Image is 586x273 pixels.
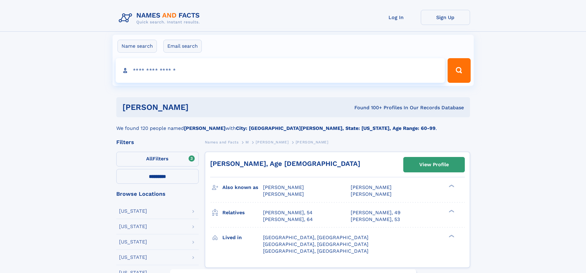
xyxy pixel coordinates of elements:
[210,160,360,167] a: [PERSON_NAME], Age [DEMOGRAPHIC_DATA]
[118,40,157,53] label: Name search
[116,58,445,83] input: search input
[119,209,147,214] div: [US_STATE]
[447,184,455,188] div: ❯
[263,209,313,216] a: [PERSON_NAME], 54
[222,232,263,243] h3: Lived in
[271,104,464,111] div: Found 100+ Profiles In Our Records Database
[245,140,249,144] span: M
[256,140,289,144] span: [PERSON_NAME]
[116,139,199,145] div: Filters
[404,157,464,172] a: View Profile
[351,191,392,197] span: [PERSON_NAME]
[263,216,313,223] a: [PERSON_NAME], 64
[296,140,329,144] span: [PERSON_NAME]
[447,209,455,213] div: ❯
[116,117,470,132] div: We found 120 people named with .
[263,191,304,197] span: [PERSON_NAME]
[205,138,239,146] a: Names and Facts
[116,152,199,167] label: Filters
[263,248,369,254] span: [GEOGRAPHIC_DATA], [GEOGRAPHIC_DATA]
[372,10,421,25] a: Log In
[222,182,263,193] h3: Also known as
[245,138,249,146] a: M
[263,241,369,247] span: [GEOGRAPHIC_DATA], [GEOGRAPHIC_DATA]
[419,158,449,172] div: View Profile
[351,216,400,223] a: [PERSON_NAME], 53
[222,207,263,218] h3: Relatives
[447,234,455,238] div: ❯
[263,184,304,190] span: [PERSON_NAME]
[184,125,225,131] b: [PERSON_NAME]
[146,156,153,162] span: All
[116,10,205,26] img: Logo Names and Facts
[163,40,202,53] label: Email search
[119,239,147,244] div: [US_STATE]
[263,235,369,240] span: [GEOGRAPHIC_DATA], [GEOGRAPHIC_DATA]
[119,224,147,229] div: [US_STATE]
[351,184,392,190] span: [PERSON_NAME]
[122,103,272,111] h1: [PERSON_NAME]
[116,191,199,197] div: Browse Locations
[448,58,470,83] button: Search Button
[421,10,470,25] a: Sign Up
[351,209,401,216] a: [PERSON_NAME], 49
[256,138,289,146] a: [PERSON_NAME]
[236,125,436,131] b: City: [GEOGRAPHIC_DATA][PERSON_NAME], State: [US_STATE], Age Range: 60-99
[119,255,147,260] div: [US_STATE]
